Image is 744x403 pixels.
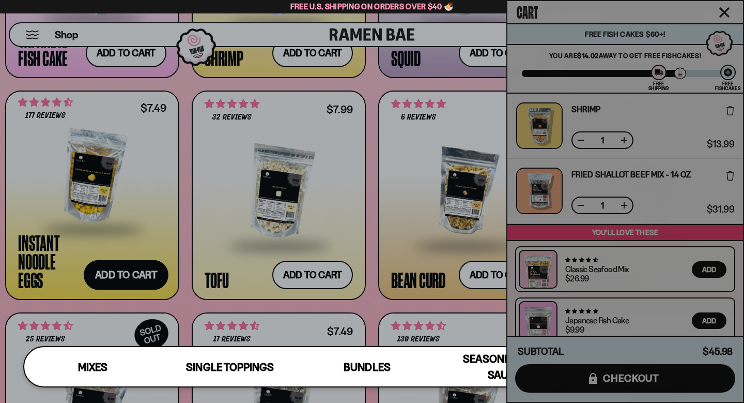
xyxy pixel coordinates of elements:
span: Free U.S. Shipping on Orders over $40 🍜 [290,2,454,11]
span: Mixes [78,361,107,374]
span: Seasoning and Sauce [463,352,545,381]
span: Bundles [344,361,390,374]
a: Single Toppings [161,347,298,386]
span: Single Toppings [186,361,273,374]
a: Bundles [299,347,436,386]
a: Mixes [24,347,161,386]
a: Seasoning and Sauce [436,347,572,386]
